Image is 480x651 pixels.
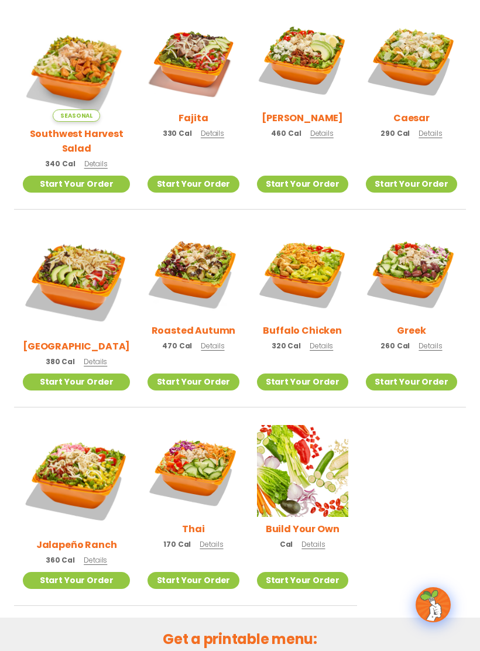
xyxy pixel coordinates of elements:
img: Product photo for Thai Salad [148,424,239,516]
a: Start Your Order [148,571,239,588]
span: Details [201,128,224,138]
h2: [GEOGRAPHIC_DATA] [23,338,130,353]
img: Product photo for BBQ Ranch Salad [23,227,130,334]
h2: Roasted Autumn [152,323,236,337]
span: Details [310,128,334,138]
span: 260 Cal [380,340,410,351]
h2: Thai [182,521,204,536]
a: Start Your Order [23,175,130,192]
h2: Southwest Harvest Salad [23,126,130,155]
span: Details [84,356,107,366]
span: Details [310,340,333,350]
img: Product photo for Greek Salad [366,227,457,318]
img: Product photo for Caesar Salad [366,13,457,105]
span: Seasonal [53,109,100,121]
span: 460 Cal [271,128,301,138]
a: Start Your Order [23,373,130,390]
a: Start Your Order [257,373,348,390]
span: 360 Cal [46,554,75,565]
span: 380 Cal [46,356,75,366]
a: Start Your Order [23,571,130,588]
span: Details [84,554,107,564]
h2: Jalapeño Ranch [36,537,117,551]
img: wpChatIcon [417,588,450,621]
a: Start Your Order [257,175,348,192]
span: Cal [280,539,293,549]
span: 320 Cal [272,340,301,351]
img: Product photo for Roasted Autumn Salad [148,227,239,318]
img: Product photo for Jalapeño Ranch Salad [23,424,130,532]
a: Start Your Order [148,175,239,192]
h2: Caesar [393,110,430,125]
a: Start Your Order [148,373,239,390]
span: Details [419,128,442,138]
img: Product photo for Buffalo Chicken Salad [257,227,348,318]
span: Details [200,539,223,549]
h2: Build Your Own [266,521,340,536]
span: Details [84,158,108,168]
span: 290 Cal [380,128,410,138]
a: Start Your Order [366,373,457,390]
span: 330 Cal [163,128,192,138]
span: Details [201,340,224,350]
img: Product photo for Cobb Salad [257,13,348,105]
img: Product photo for Southwest Harvest Salad [23,13,130,121]
img: Product photo for Fajita Salad [148,13,239,105]
h2: [PERSON_NAME] [262,110,343,125]
span: Details [301,539,325,549]
h2: Get a printable menu: [14,628,466,649]
img: Product photo for Build Your Own [257,424,348,516]
a: Start Your Order [257,571,348,588]
h2: Greek [397,323,426,337]
span: 170 Cal [163,539,191,549]
span: 470 Cal [162,340,192,351]
h2: Buffalo Chicken [263,323,342,337]
a: Start Your Order [366,175,457,192]
span: 340 Cal [45,158,75,169]
span: Details [419,340,442,350]
h2: Fajita [179,110,208,125]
